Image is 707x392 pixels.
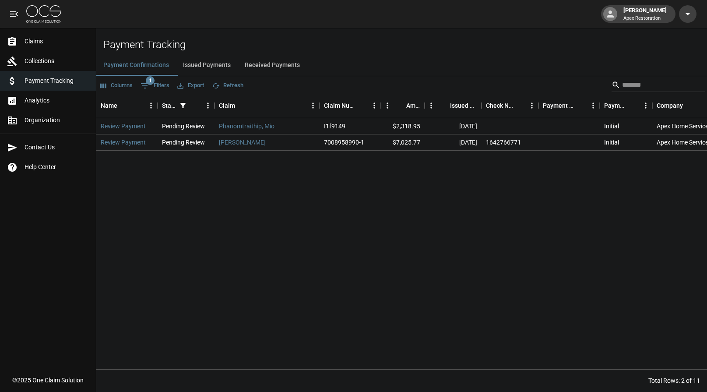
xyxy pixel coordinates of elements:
div: Pending Review [162,138,205,147]
button: Issued Payments [176,55,238,76]
button: Received Payments [238,55,307,76]
button: Menu [381,99,394,112]
div: Payment Method [543,93,574,118]
button: Sort [627,99,639,112]
div: 7008958990-1 [324,138,364,147]
div: Payment Type [600,93,652,118]
button: Sort [355,99,368,112]
button: Sort [438,99,450,112]
div: Initial [604,122,619,131]
a: Review Payment [101,138,146,147]
div: Pending Review [162,122,205,131]
div: Search [612,78,705,94]
button: Sort [513,99,525,112]
div: © 2025 One Claim Solution [12,376,84,385]
div: Check Number [486,93,513,118]
span: Claims [25,37,89,46]
div: Claim Number [320,93,381,118]
div: Name [101,93,117,118]
span: Help Center [25,162,89,172]
button: Sort [394,99,406,112]
div: Payment Type [604,93,627,118]
img: ocs-logo-white-transparent.png [26,5,61,23]
button: Menu [144,99,158,112]
div: Company [657,93,683,118]
span: Contact Us [25,143,89,152]
button: Menu [587,99,600,112]
div: dynamic tabs [96,55,707,76]
div: Claim [215,93,320,118]
div: Issued Date [425,93,482,118]
div: $7,025.77 [381,134,425,151]
div: Status [158,93,215,118]
button: Show filters [138,79,172,93]
button: Sort [189,99,201,112]
div: Initial [604,138,619,147]
button: Select columns [98,79,135,92]
div: [DATE] [425,134,482,151]
span: Collections [25,57,89,66]
a: [PERSON_NAME] [219,138,266,147]
button: Payment Confirmations [96,55,176,76]
button: Menu [201,99,215,112]
span: Payment Tracking [25,76,89,85]
button: Menu [425,99,438,112]
button: Sort [574,99,587,112]
span: Organization [25,116,89,125]
div: Claim [219,93,235,118]
div: [DATE] [425,118,482,134]
button: Sort [117,99,130,112]
div: Total Rows: 2 of 11 [648,376,700,385]
button: Show filters [177,99,189,112]
span: 1 [146,76,155,85]
button: Sort [683,99,695,112]
div: 1642766771 [486,138,521,147]
div: Amount [381,93,425,118]
button: Sort [235,99,247,112]
div: Status [162,93,177,118]
span: Analytics [25,96,89,105]
div: I1f9149 [324,122,345,131]
button: open drawer [5,5,23,23]
button: Menu [525,99,538,112]
div: Payment Method [538,93,600,118]
button: Menu [306,99,320,112]
h2: Payment Tracking [103,39,707,51]
div: Claim Number [324,93,355,118]
div: Issued Date [450,93,477,118]
div: [PERSON_NAME] [620,6,670,22]
div: Amount [406,93,420,118]
div: $2,318.95 [381,118,425,134]
a: Phanomtraithip, Mio [219,122,274,131]
p: Apex Restoration [623,15,667,22]
button: Menu [368,99,381,112]
div: Check Number [482,93,538,118]
div: 1 active filter [177,99,189,112]
button: Export [175,79,206,92]
a: Review Payment [101,122,146,131]
div: Name [96,93,158,118]
button: Refresh [210,79,246,92]
button: Menu [639,99,652,112]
